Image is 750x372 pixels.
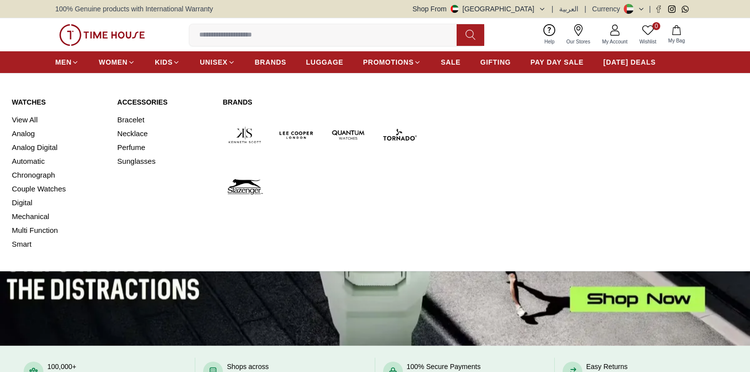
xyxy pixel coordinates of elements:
[117,97,211,107] a: Accessories
[681,5,689,13] a: Whatsapp
[451,5,459,13] img: United Arab Emirates
[12,154,106,168] a: Automatic
[634,22,662,47] a: 0Wishlist
[12,237,106,251] a: Smart
[363,53,421,71] a: PROMOTIONS
[200,53,235,71] a: UNISEX
[99,53,135,71] a: WOMEN
[59,24,145,46] img: ...
[55,57,71,67] span: MEN
[12,141,106,154] a: Analog Digital
[223,165,267,209] img: Slazenger
[592,4,624,14] div: Currency
[12,97,106,107] a: Watches
[363,57,414,67] span: PROMOTIONS
[99,57,128,67] span: WOMEN
[117,141,211,154] a: Perfume
[604,53,656,71] a: [DATE] DEALS
[223,97,422,107] a: Brands
[117,154,211,168] a: Sunglasses
[12,210,106,223] a: Mechanical
[326,113,370,157] img: Quantum
[441,53,461,71] a: SALE
[12,182,106,196] a: Couple Watches
[155,53,180,71] a: KIDS
[441,57,461,67] span: SALE
[255,53,286,71] a: BRANDS
[584,4,586,14] span: |
[652,22,660,30] span: 0
[378,113,422,157] img: Tornado
[12,223,106,237] a: Multi Function
[200,57,227,67] span: UNISEX
[604,57,656,67] span: [DATE] DEALS
[155,57,173,67] span: KIDS
[480,57,511,67] span: GIFTING
[531,57,584,67] span: PAY DAY SALE
[563,38,594,45] span: Our Stores
[306,57,344,67] span: LUGGAGE
[55,4,213,14] span: 100% Genuine products with International Warranty
[649,4,651,14] span: |
[668,5,676,13] a: Instagram
[306,53,344,71] a: LUGGAGE
[598,38,632,45] span: My Account
[117,127,211,141] a: Necklace
[12,127,106,141] a: Analog
[255,57,286,67] span: BRANDS
[538,22,561,47] a: Help
[552,4,554,14] span: |
[12,196,106,210] a: Digital
[480,53,511,71] a: GIFTING
[223,113,267,157] img: Kenneth Scott
[117,113,211,127] a: Bracelet
[12,113,106,127] a: View All
[561,22,596,47] a: Our Stores
[664,37,689,44] span: My Bag
[413,4,546,14] button: Shop From[GEOGRAPHIC_DATA]
[662,23,691,46] button: My Bag
[655,5,662,13] a: Facebook
[12,168,106,182] a: Chronograph
[559,4,578,14] button: العربية
[531,53,584,71] a: PAY DAY SALE
[55,53,79,71] a: MEN
[540,38,559,45] span: Help
[636,38,660,45] span: Wishlist
[275,113,319,157] img: Lee Cooper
